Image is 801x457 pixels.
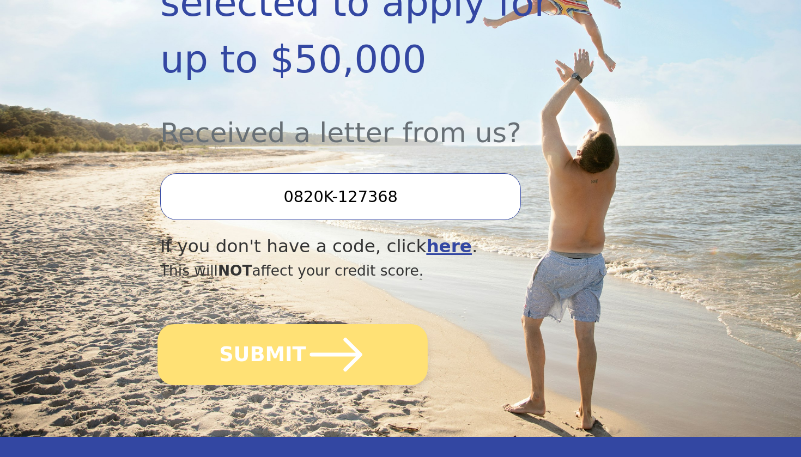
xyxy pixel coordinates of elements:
input: Enter your Offer Code: [160,173,521,220]
div: Received a letter from us? [160,88,569,154]
div: This will affect your credit score. [160,260,569,282]
span: NOT [218,262,252,279]
div: If you don't have a code, click . [160,233,569,260]
button: SUBMIT [157,324,428,385]
a: here [426,236,472,257]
